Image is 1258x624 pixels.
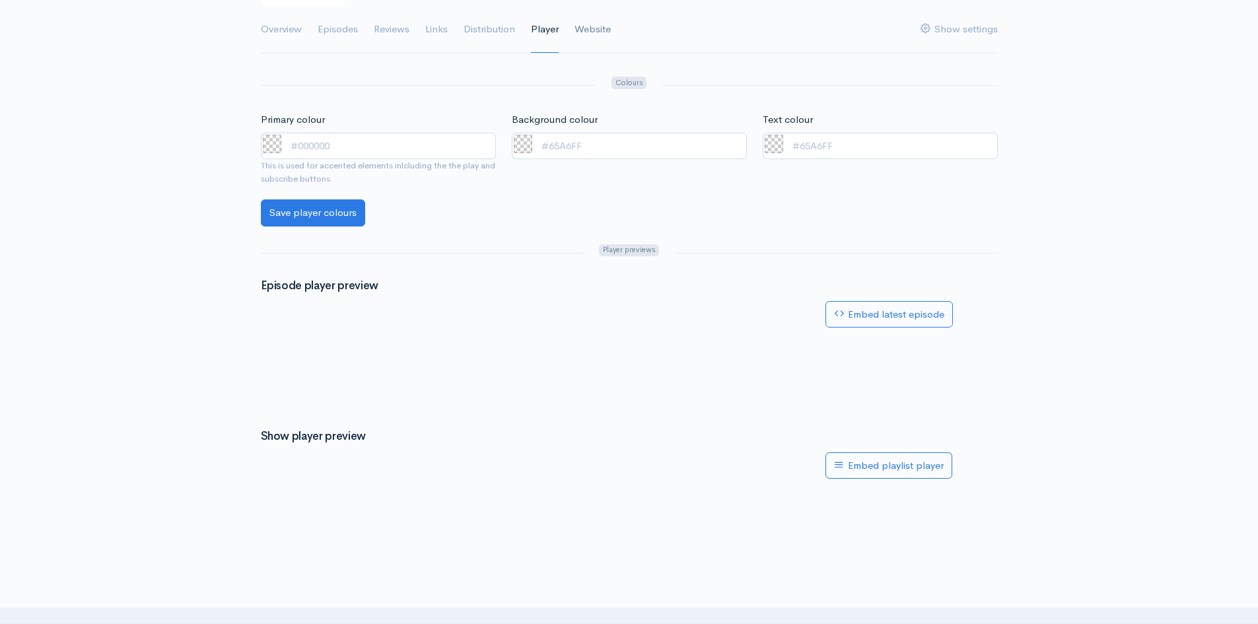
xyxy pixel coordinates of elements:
[575,6,611,53] a: Website
[921,6,998,53] a: Show settings
[531,6,559,53] a: Player
[425,6,448,53] a: Links
[261,431,998,443] h3: Show player preview
[612,77,646,89] span: Colours
[261,133,496,160] input: #000000
[825,452,952,479] a: Embed playlist player
[261,6,302,53] a: Overview
[261,159,496,185] small: This is used for accented elements inlcluding the the play and subscribe buttons.
[261,199,365,226] input: Save player colours
[825,301,953,328] a: Embed latest episode
[261,112,325,127] label: Primary colour
[512,112,598,127] label: Background colour
[512,133,747,160] input: #65A6FF
[763,133,998,160] input: #65A6FF
[261,280,998,293] h3: Episode player preview
[599,244,659,257] span: Player previews
[318,6,358,53] a: Episodes
[464,6,515,53] a: Distribution
[374,6,409,53] a: Reviews
[763,112,813,127] label: Text colour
